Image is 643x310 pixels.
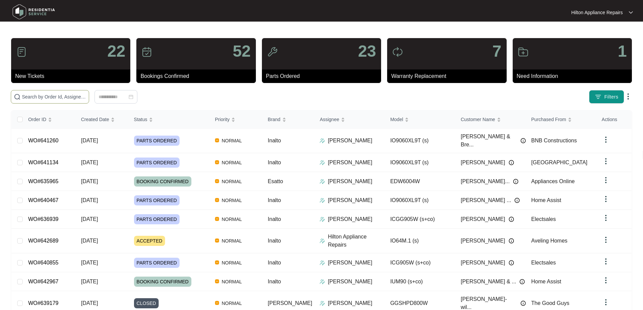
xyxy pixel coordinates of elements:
[531,138,577,143] span: BNB Constructions
[320,238,325,244] img: Assigner Icon
[461,237,505,245] span: [PERSON_NAME]
[28,238,58,244] a: WO#642689
[571,9,623,16] p: Hilton Appliance Repairs
[461,196,511,204] span: [PERSON_NAME] ...
[268,216,281,222] span: Inalto
[219,278,245,286] span: NORMAL
[219,259,245,267] span: NORMAL
[215,116,230,123] span: Priority
[492,43,502,59] p: 7
[328,259,372,267] p: [PERSON_NAME]
[15,72,130,80] p: New Tickets
[215,198,219,202] img: Vercel Logo
[531,300,569,306] span: The Good Guys
[385,129,455,153] td: IO9060XL9T (s)
[385,153,455,172] td: IO9060XL9T (s)
[509,217,514,222] img: Info icon
[215,260,219,264] img: Vercel Logo
[602,236,610,244] img: dropdown arrow
[509,238,514,244] img: Info icon
[461,159,505,167] span: [PERSON_NAME]
[513,179,518,184] img: Info icon
[268,300,312,306] span: [PERSON_NAME]
[210,111,263,129] th: Priority
[531,216,556,222] span: Electsales
[28,260,58,265] a: WO#640855
[215,160,219,164] img: Vercel Logo
[385,272,455,291] td: IUM90 (s+co)
[134,195,180,205] span: PARTS ORDERED
[134,258,180,268] span: PARTS ORDERED
[602,298,610,306] img: dropdown arrow
[314,111,385,129] th: Assignee
[531,178,575,184] span: Appliances Online
[602,176,610,184] img: dropdown arrow
[267,47,278,57] img: icon
[16,47,27,57] img: icon
[602,276,610,284] img: dropdown arrow
[268,279,281,284] span: Inalto
[134,158,180,168] span: PARTS ORDERED
[219,215,245,223] span: NORMAL
[76,111,129,129] th: Created Date
[602,214,610,222] img: dropdown arrow
[385,253,455,272] td: ICG905W (s+co)
[519,279,525,284] img: Info icon
[81,260,98,265] span: [DATE]
[320,301,325,306] img: Assigner Icon
[134,277,191,287] span: BOOKING CONFIRMED
[134,176,191,187] span: BOOKING CONFIRMED
[461,177,510,186] span: [PERSON_NAME]...
[328,159,372,167] p: [PERSON_NAME]
[81,116,109,123] span: Created Date
[134,214,180,224] span: PARTS ORDERED
[461,133,517,149] span: [PERSON_NAME] & Bre...
[10,2,57,22] img: residentia service logo
[328,299,372,307] p: [PERSON_NAME]
[455,111,526,129] th: Customer Name
[215,179,219,183] img: Vercel Logo
[385,111,455,129] th: Model
[517,72,632,80] p: Need Information
[219,237,245,245] span: NORMAL
[358,43,376,59] p: 23
[81,197,98,203] span: [DATE]
[81,216,98,222] span: [DATE]
[531,197,561,203] span: Home Assist
[629,11,633,14] img: dropdown arrow
[219,159,245,167] span: NORMAL
[461,259,505,267] span: [PERSON_NAME]
[268,260,281,265] span: Inalto
[268,238,281,244] span: Inalto
[526,111,596,129] th: Purchased From
[266,72,381,80] p: Parts Ordered
[595,93,601,100] img: filter icon
[81,279,98,284] span: [DATE]
[518,47,529,57] img: icon
[268,178,283,184] span: Esatto
[28,300,58,306] a: WO#639179
[602,195,610,203] img: dropdown arrow
[624,92,632,101] img: dropdown arrow
[320,116,339,123] span: Assignee
[134,298,159,308] span: CLOSED
[385,229,455,253] td: IO64M.1 (s)
[28,138,58,143] a: WO#641260
[392,47,403,57] img: icon
[461,278,516,286] span: [PERSON_NAME] & ...
[320,217,325,222] img: Assigner Icon
[268,116,280,123] span: Brand
[215,279,219,283] img: Vercel Logo
[320,260,325,265] img: Assigner Icon
[219,177,245,186] span: NORMAL
[320,279,325,284] img: Assigner Icon
[328,137,372,145] p: [PERSON_NAME]
[320,198,325,203] img: Assigner Icon
[129,111,210,129] th: Status
[81,160,98,165] span: [DATE]
[520,138,526,143] img: Info icon
[134,116,148,123] span: Status
[320,160,325,165] img: Assigner Icon
[22,93,86,101] input: Search by Order Id, Assignee Name, Customer Name, Brand and Model
[219,196,245,204] span: NORMAL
